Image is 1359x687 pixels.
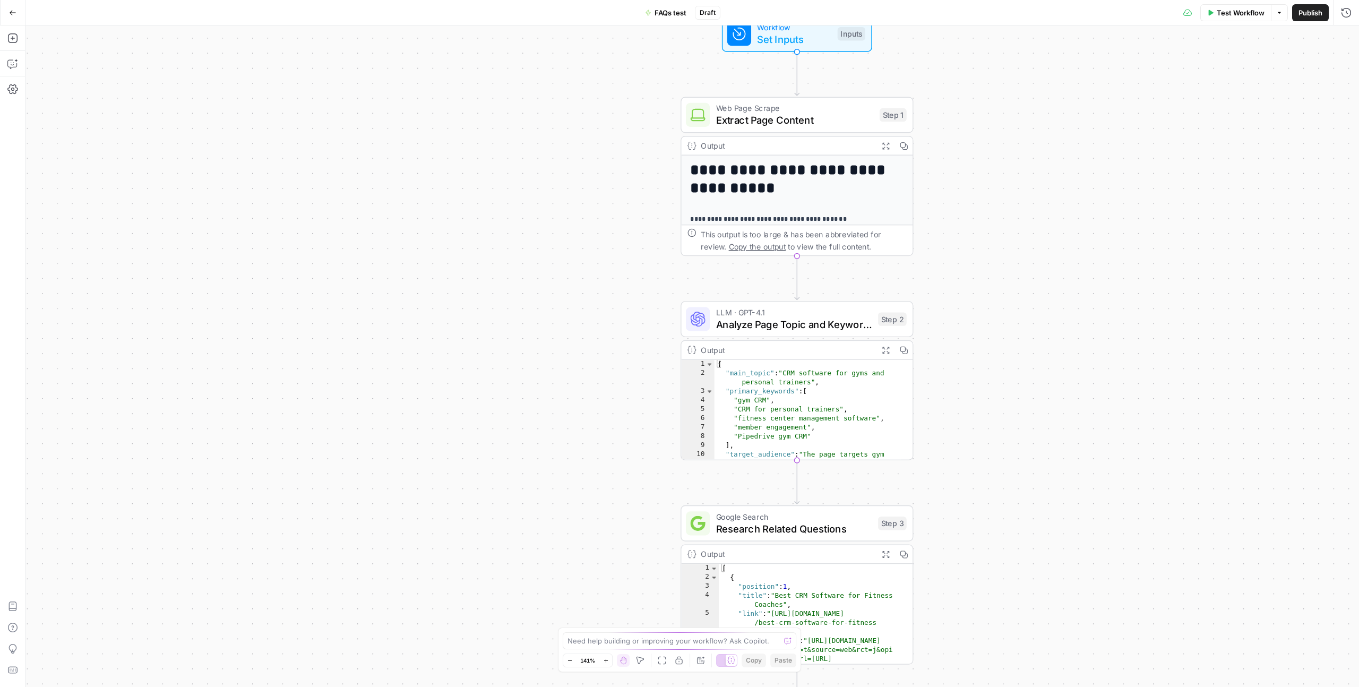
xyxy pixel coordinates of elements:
[716,102,874,114] span: Web Page Scrape
[878,517,907,530] div: Step 3
[655,7,686,18] span: FAQs test
[682,360,715,369] div: 1
[795,52,799,96] g: Edge from start to step_1
[838,27,865,40] div: Inputs
[757,32,831,47] span: Set Inputs
[716,317,872,332] span: Analyze Page Topic and Keywords
[1298,7,1322,18] span: Publish
[701,548,872,560] div: Output
[700,8,716,18] span: Draft
[701,228,906,252] div: This output is too large & has been abbreviated for review. to view the full content.
[880,108,907,122] div: Step 1
[716,306,872,319] span: LLM · GPT-4.1
[795,256,799,299] g: Edge from step_1 to step_2
[682,387,715,396] div: 3
[682,432,715,441] div: 8
[706,360,714,369] span: Toggle code folding, rows 1 through 14
[1217,7,1265,18] span: Test Workflow
[682,564,719,573] div: 1
[682,573,719,582] div: 2
[682,396,715,405] div: 4
[682,591,719,609] div: 4
[682,450,715,549] div: 10
[682,423,715,432] div: 7
[770,654,796,667] button: Paste
[742,654,766,667] button: Copy
[701,140,872,152] div: Output
[1200,4,1271,21] button: Test Workflow
[757,21,831,33] span: Workflow
[681,505,913,665] div: Google SearchResearch Related QuestionsStep 3Output[ { "position":1, "title":"Best CRM Software f...
[878,312,907,325] div: Step 2
[795,460,799,504] g: Edge from step_2 to step_3
[580,656,595,665] span: 141%
[710,564,718,573] span: Toggle code folding, rows 1 through 176
[746,656,762,665] span: Copy
[716,511,872,523] span: Google Search
[682,414,715,423] div: 6
[681,16,913,52] div: WorkflowSet InputsInputs
[729,242,786,251] span: Copy the output
[682,582,719,591] div: 3
[706,387,714,396] span: Toggle code folding, rows 3 through 9
[716,113,874,127] span: Extract Page Content
[1292,4,1329,21] button: Publish
[682,405,715,414] div: 5
[639,4,693,21] button: FAQs test
[701,344,872,356] div: Output
[775,656,792,665] span: Paste
[682,609,719,636] div: 5
[682,441,715,450] div: 9
[716,521,872,536] span: Research Related Questions
[681,301,913,460] div: LLM · GPT-4.1Analyze Page Topic and KeywordsStep 2Output{ "main_topic":"CRM software for gyms and...
[682,368,715,387] div: 2
[710,573,718,582] span: Toggle code folding, rows 2 through 15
